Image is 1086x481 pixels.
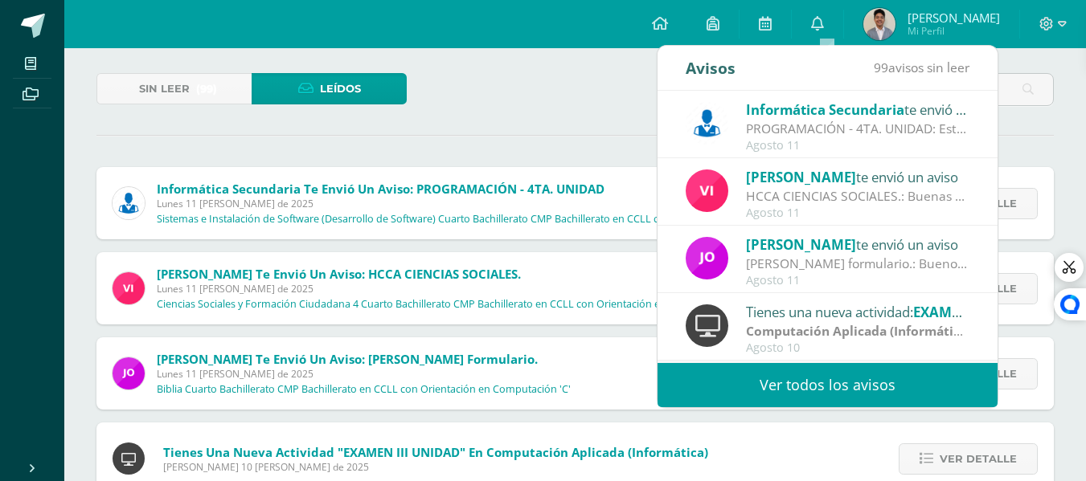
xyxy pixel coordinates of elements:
[139,74,190,104] span: Sin leer
[746,99,969,120] div: te envió un aviso
[908,24,1000,38] span: Mi Perfil
[746,100,904,119] span: Informática Secundaria
[940,444,1017,474] span: Ver detalle
[157,367,571,381] span: Lunes 11 [PERSON_NAME] de 2025
[157,298,747,311] p: Ciencias Sociales y Formación Ciudadana 4 Cuarto Bachillerato CMP Bachillerato en CCLL con Orient...
[746,120,969,138] div: PROGRAMACIÓN - 4TA. UNIDAD: Estimados todos, el motivo es hacerles llegar el material que trabajo...
[746,341,969,355] div: Agosto 10
[686,102,728,145] img: 6ed6846fa57649245178fca9fc9a58dd.png
[252,73,407,104] a: Leídos
[196,74,217,104] span: (99)
[913,303,1047,321] span: EXAMEN III UNIDAD
[746,235,856,254] span: [PERSON_NAME]
[746,322,969,340] div: | Prueba de Logro
[113,187,145,219] img: 6ed6846fa57649245178fca9fc9a58dd.png
[686,237,728,279] img: 6614adf7432e56e5c9e182f11abb21f1.png
[320,74,361,104] span: Leídos
[746,255,969,273] div: Llenar formulario.: Buenos días jóvenes les comparto el siguiente link para que puedan llenar el ...
[157,181,604,197] span: Informática Secundaria te envió un aviso: PROGRAMACIÓN - 4TA. UNIDAD
[157,197,824,210] span: Lunes 11 [PERSON_NAME] de 2025
[874,59,888,76] span: 99
[746,274,969,287] div: Agosto 11
[157,383,571,396] p: Biblia Cuarto Bachillerato CMP Bachillerato en CCLL con Orientación en Computación 'C'
[746,301,969,322] div: Tienes una nueva actividad:
[908,10,1000,26] span: [PERSON_NAME]
[746,166,969,187] div: te envió un aviso
[686,46,736,90] div: Avisos
[874,59,969,76] span: avisos sin leer
[746,234,969,255] div: te envió un aviso
[157,266,521,282] span: [PERSON_NAME] te envió un aviso: HCCA CIENCIAS SOCIALES.
[163,444,708,460] span: Tienes una nueva actividad "EXAMEN III UNIDAD" En Computación Aplicada (Informática)
[157,351,538,367] span: [PERSON_NAME] te envió un aviso: [PERSON_NAME] formulario.
[746,168,856,186] span: [PERSON_NAME]
[157,213,824,226] p: Sistemas e Instalación de Software (Desarrollo de Software) Cuarto Bachillerato CMP Bachillerato ...
[746,322,971,340] strong: Computación Aplicada (Informática)
[96,73,252,104] a: Sin leer(99)
[686,169,728,212] img: bd6d0aa147d20350c4821b7c643124fa.png
[113,272,145,304] img: bd6d0aa147d20350c4821b7c643124fa.png
[113,357,145,389] img: 6614adf7432e56e5c9e182f11abb21f1.png
[157,282,747,296] span: Lunes 11 [PERSON_NAME] de 2025
[863,8,895,40] img: e565edd70807eb8db387527c47dd1a87.png
[163,460,708,474] span: [PERSON_NAME] 10 [PERSON_NAME] de 2025
[746,187,969,206] div: HCCA CIENCIAS SOCIALES.: Buenas tardes a todos, un gusto saludarles. Por este medio envió la HCCA...
[746,206,969,220] div: Agosto 11
[658,363,998,407] a: Ver todos los avisos
[746,139,969,153] div: Agosto 11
